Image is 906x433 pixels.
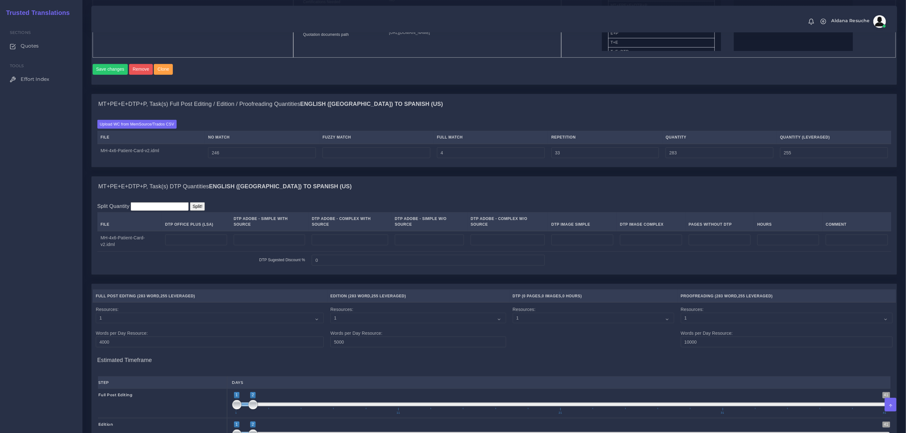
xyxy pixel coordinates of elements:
[608,29,715,38] li: E+P
[97,144,205,162] td: MH-4x6-Patient-Card-v2.idml
[396,411,401,414] span: 11
[98,392,133,397] strong: Full Post Editing
[831,18,870,23] span: Aldana Resuche
[303,32,349,37] label: Quotation documents path
[608,47,715,57] li: T+E+DTP
[154,64,173,75] button: Clone
[509,302,677,351] td: Resources:
[433,131,548,144] th: Full Match
[98,101,443,108] h4: MT+PE+E+DTP+P, Task(s) Full Post Editing / Edition / Proofreading Quantities
[93,302,327,351] td: Resources: Words per Day Resource:
[2,9,70,16] h2: Trusted Translations
[92,177,897,197] div: MT+PE+E+DTP+P, Task(s) DTP QuantitiesEnglish ([GEOGRAPHIC_DATA]) TO Spanish (US)
[349,294,370,298] span: 283 Word
[5,73,78,86] a: Effort Index
[154,64,174,75] a: Clone
[21,76,49,83] span: Effort Index
[662,131,777,144] th: Quantity
[828,15,888,28] a: Aldana Resucheavatar
[205,131,319,144] th: No Match
[685,212,754,231] th: Pages Without DTP
[677,290,896,303] th: Proofreading ( , )
[234,411,238,414] span: 1
[738,294,771,298] span: 255 Leveraged
[389,29,551,36] p: [URL][DOMAIN_NAME]
[139,294,159,298] span: 283 Word
[129,64,154,75] a: Remove
[608,38,715,48] li: T+E
[230,212,309,231] th: DTP Adobe - Simple With Source
[92,114,897,167] div: MT+PE+E+DTP+P, Task(s) Full Post Editing / Edition / Proofreading QuantitiesEnglish ([GEOGRAPHIC_...
[98,183,352,190] h4: MT+PE+E+DTP+P, Task(s) DTP Quantities
[391,212,467,231] th: DTP Adobe - Simple W/O Source
[98,380,109,385] strong: Step
[327,290,510,303] th: Edition ( , )
[162,212,230,231] th: DTP Office Plus (LSA)
[10,63,24,68] span: Tools
[160,294,193,298] span: 255 Leveraged
[873,15,886,28] img: avatar
[234,392,239,398] span: 1
[98,422,113,427] strong: Edition
[319,131,434,144] th: Fuzzy Match
[5,39,78,53] a: Quotes
[250,422,256,428] span: 2
[883,392,890,398] span: 41
[93,290,327,303] th: Full Post Editing ( , )
[234,422,239,428] span: 1
[716,294,737,298] span: 283 Word
[548,212,616,231] th: DTP Image Simple
[10,30,31,35] span: Sections
[97,351,891,364] h4: Estimated Timeframe
[250,392,256,398] span: 2
[2,8,70,18] a: Trusted Translations
[509,290,677,303] th: DTP ( , , )
[92,94,897,114] div: MT+PE+E+DTP+P, Task(s) Full Post Editing / Edition / Proofreading QuantitiesEnglish ([GEOGRAPHIC_...
[754,212,823,231] th: Hours
[92,197,897,275] div: MT+PE+E+DTP+P, Task(s) DTP QuantitiesEnglish ([GEOGRAPHIC_DATA]) TO Spanish (US)
[882,411,888,414] span: 41
[523,294,541,298] span: 0 Pages
[548,131,662,144] th: Repetition
[542,294,561,298] span: 0 Images
[777,131,891,144] th: Quantity (Leveraged)
[327,302,510,351] td: Resources: Words per Day Resource:
[97,202,130,210] label: Split Quantity
[190,202,205,211] input: Split!
[563,294,581,298] span: 0 Hours
[677,302,896,351] td: Resources: Words per Day Resource:
[209,183,352,190] b: English ([GEOGRAPHIC_DATA]) TO Spanish (US)
[97,120,177,128] label: Upload WC from MemSource/Trados CSV
[883,422,890,428] span: 41
[720,411,725,414] span: 31
[97,212,162,231] th: File
[558,411,563,414] span: 21
[617,212,686,231] th: DTP Image Complex
[300,101,443,107] b: English ([GEOGRAPHIC_DATA]) TO Spanish (US)
[372,294,405,298] span: 255 Leveraged
[97,231,162,252] td: MH-4x6-Patient-Card-v2.idml
[21,42,39,49] span: Quotes
[823,212,891,231] th: Comment
[309,212,392,231] th: DTP Adobe - Complex With Source
[467,212,548,231] th: DTP Adobe - Complex W/O Source
[232,380,244,385] strong: Days
[97,131,205,144] th: File
[129,64,153,75] button: Remove
[259,257,305,263] label: DTP Sugested Discount %
[93,64,128,75] button: Save changes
